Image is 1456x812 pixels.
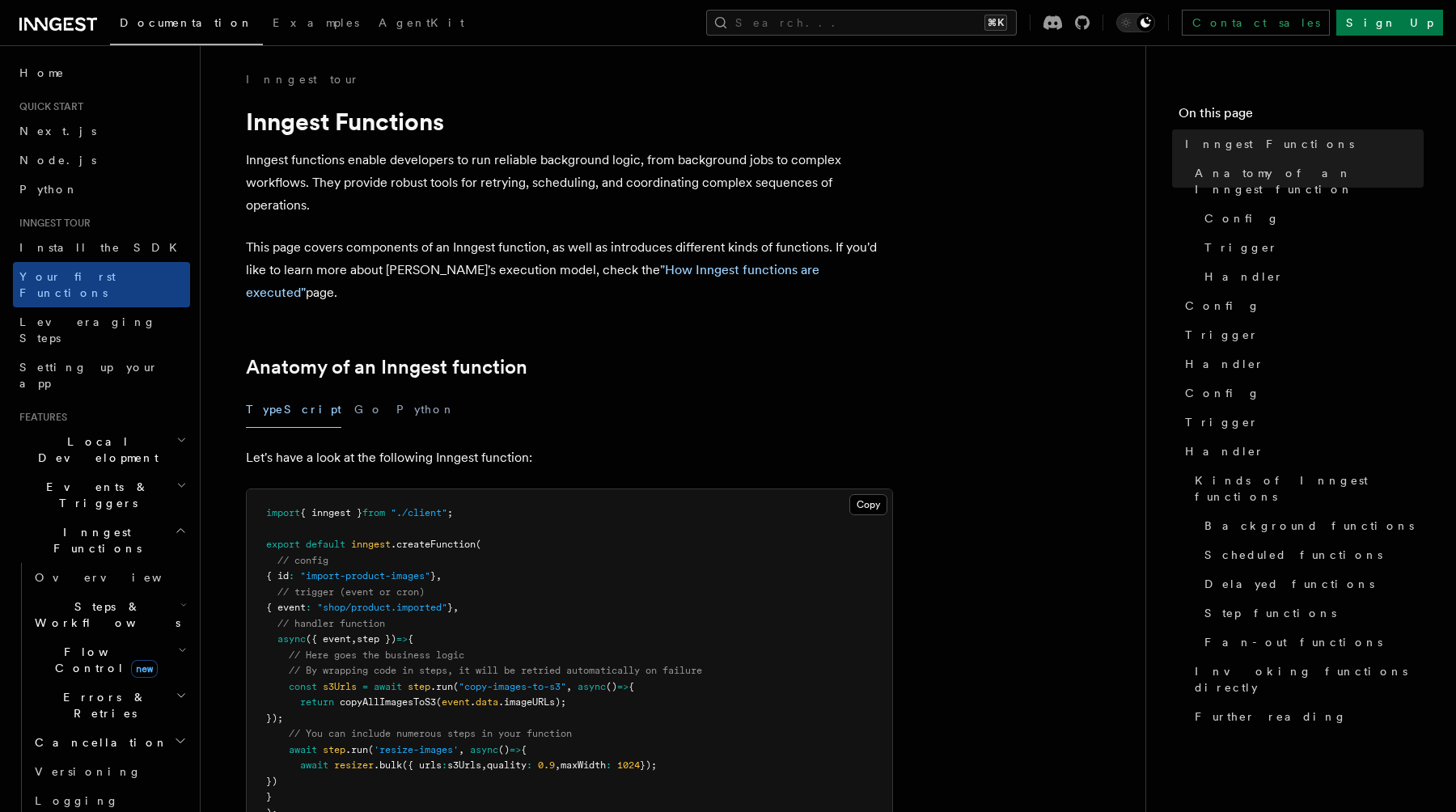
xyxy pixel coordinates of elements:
[498,744,510,755] span: ()
[289,744,317,755] span: await
[277,633,306,645] span: async
[263,5,369,44] a: Examples
[1185,385,1260,401] span: Config
[13,524,175,556] span: Inngest Functions
[408,633,413,645] span: {
[498,696,566,708] span: .imageURLs);
[13,307,190,353] a: Leveraging Steps
[266,791,272,802] span: }
[19,125,96,137] span: Next.js
[19,361,159,390] span: Setting up your app
[323,681,357,692] span: s3Urls
[13,262,190,307] a: Your first Functions
[408,681,430,692] span: step
[849,494,887,515] button: Copy
[447,759,481,771] span: s3Urls
[459,681,566,692] span: "copy-images-to-s3"
[246,236,893,304] p: This page covers components of an Inngest function, as well as introduces different kinds of func...
[246,356,527,379] a: Anatomy of an Inngest function
[453,681,459,692] span: (
[368,744,374,755] span: (
[28,734,168,751] span: Cancellation
[351,539,391,550] span: inngest
[1204,239,1278,256] span: Trigger
[246,446,893,469] p: Let's have a look at the following Inngest function:
[1179,104,1424,129] h4: On this page
[19,315,156,345] span: Leveraging Steps
[19,183,78,196] span: Python
[362,507,385,518] span: from
[459,744,464,755] span: ,
[246,391,341,428] button: TypeScript
[13,353,190,398] a: Setting up your app
[35,571,201,584] span: Overview
[1204,634,1382,650] span: Fan-out functions
[1179,291,1424,320] a: Config
[1195,165,1424,197] span: Anatomy of an Inngest function
[266,776,277,787] span: })
[476,696,498,708] span: data
[1204,210,1280,226] span: Config
[1204,547,1382,563] span: Scheduled functions
[476,539,481,550] span: (
[1185,414,1259,430] span: Trigger
[35,765,142,778] span: Versioning
[273,16,359,29] span: Examples
[561,759,606,771] span: maxWidth
[1195,708,1347,725] span: Further reading
[13,217,91,230] span: Inngest tour
[277,586,425,598] span: // trigger (event or cron)
[306,602,311,613] span: :
[300,570,430,582] span: "import-product-images"
[566,681,572,692] span: ,
[617,759,640,771] span: 1024
[13,58,190,87] a: Home
[1188,159,1424,204] a: Anatomy of an Inngest function
[391,539,476,550] span: .createFunction
[19,65,65,81] span: Home
[374,744,459,755] span: 'resize-images'
[481,759,487,771] span: ,
[396,633,408,645] span: =>
[1198,511,1424,540] a: Background functions
[300,696,334,708] span: return
[345,744,368,755] span: .run
[606,759,612,771] span: :
[1182,10,1330,36] a: Contact sales
[1185,443,1264,459] span: Handler
[120,16,253,29] span: Documentation
[447,507,453,518] span: ;
[28,689,176,721] span: Errors & Retries
[306,633,351,645] span: ({ event
[266,570,289,582] span: { id
[35,794,119,807] span: Logging
[606,681,617,692] span: ()
[1198,262,1424,291] a: Handler
[442,759,447,771] span: :
[289,681,317,692] span: const
[1188,657,1424,702] a: Invoking functions directly
[1204,518,1414,534] span: Background functions
[1198,569,1424,598] a: Delayed functions
[396,391,455,428] button: Python
[28,592,190,637] button: Steps & Workflows
[13,411,67,424] span: Features
[13,100,83,113] span: Quick start
[442,696,470,708] span: event
[1185,356,1264,372] span: Handler
[289,570,294,582] span: :
[453,602,459,613] span: ,
[538,759,555,771] span: 0.9
[1195,663,1424,696] span: Invoking functions directly
[19,270,116,299] span: Your first Functions
[131,660,158,678] span: new
[28,728,190,757] button: Cancellation
[28,563,190,592] a: Overview
[374,681,402,692] span: await
[527,759,532,771] span: :
[447,602,453,613] span: }
[521,744,527,755] span: {
[266,713,283,724] span: });
[13,233,190,262] a: Install the SDK
[1204,605,1336,621] span: Step functions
